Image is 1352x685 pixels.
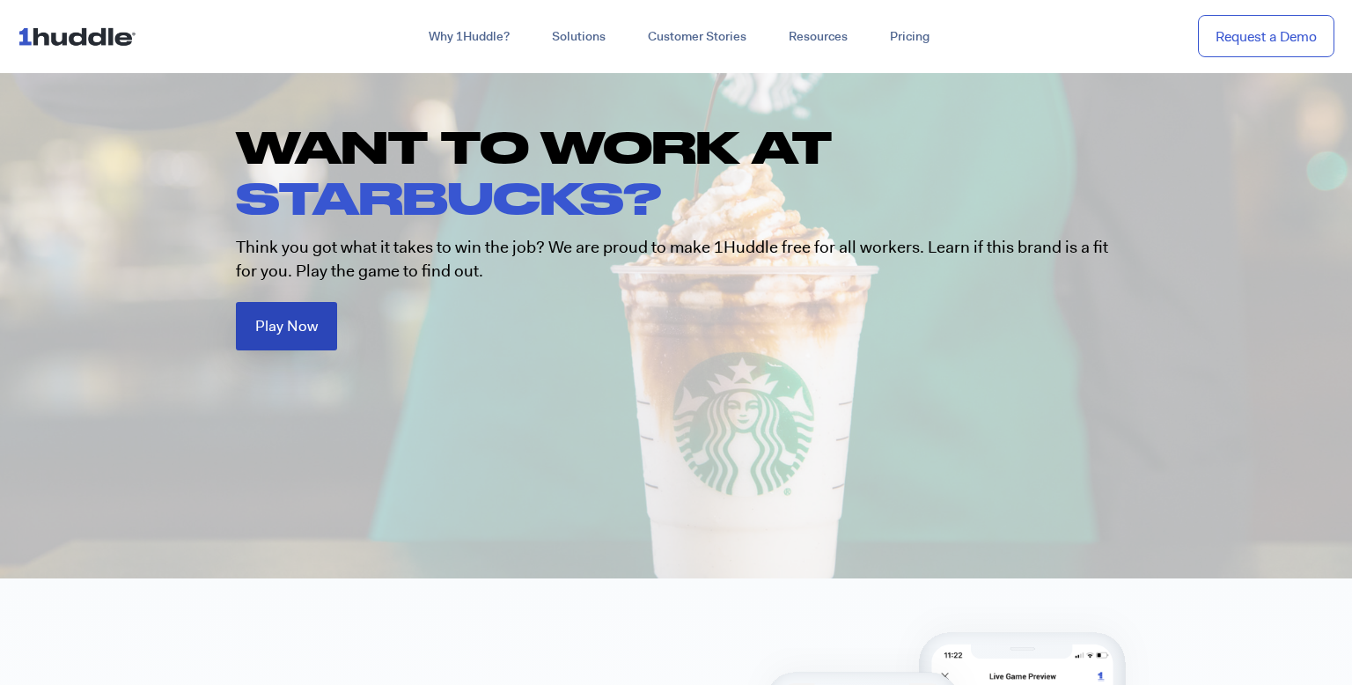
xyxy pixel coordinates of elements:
a: Resources [768,21,869,53]
a: Customer Stories [627,21,768,53]
a: Solutions [531,21,627,53]
p: Think you got what it takes to win the job? We are proud to make 1Huddle free for all workers. Le... [236,236,1116,283]
img: ... [18,19,143,53]
span: Play Now [255,319,318,334]
a: Pricing [869,21,951,53]
a: Request a Demo [1198,15,1334,58]
a: Why 1Huddle? [408,21,531,53]
span: STARBUCKS? [236,172,661,223]
a: Play Now [236,302,337,350]
h1: WANT TO WORK AT [236,122,1134,223]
